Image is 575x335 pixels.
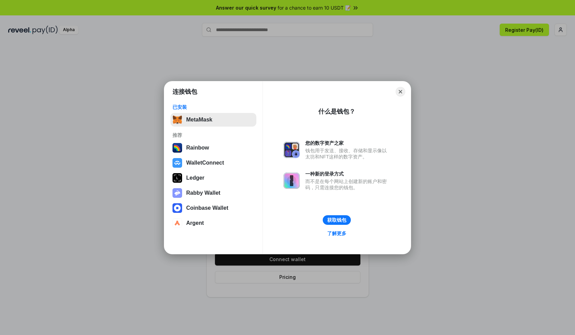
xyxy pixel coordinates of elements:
[170,201,256,215] button: Coinbase Wallet
[186,220,204,226] div: Argent
[172,88,197,96] h1: 连接钱包
[172,173,182,183] img: svg+xml,%3Csvg%20xmlns%3D%22http%3A%2F%2Fwww.w3.org%2F2000%2Fsvg%22%20width%3D%2228%22%20height%3...
[186,117,212,123] div: MetaMask
[283,172,300,189] img: svg+xml,%3Csvg%20xmlns%3D%22http%3A%2F%2Fwww.w3.org%2F2000%2Fsvg%22%20fill%3D%22none%22%20viewBox...
[186,160,224,166] div: WalletConnect
[186,190,220,196] div: Rabby Wallet
[170,171,256,185] button: Ledger
[305,178,390,191] div: 而不是在每个网站上创建新的账户和密码，只需连接您的钱包。
[172,143,182,153] img: svg+xml,%3Csvg%20width%3D%22120%22%20height%3D%22120%22%20viewBox%3D%220%200%20120%20120%22%20fil...
[283,142,300,158] img: svg+xml,%3Csvg%20xmlns%3D%22http%3A%2F%2Fwww.w3.org%2F2000%2Fsvg%22%20fill%3D%22none%22%20viewBox...
[172,115,182,125] img: svg+xml,%3Csvg%20fill%3D%22none%22%20height%3D%2233%22%20viewBox%3D%220%200%2035%2033%22%20width%...
[323,229,350,238] a: 了解更多
[172,218,182,228] img: svg+xml,%3Csvg%20width%3D%2228%22%20height%3D%2228%22%20viewBox%3D%220%200%2028%2028%22%20fill%3D...
[318,107,355,116] div: 什么是钱包？
[305,140,390,146] div: 您的数字资产之家
[170,186,256,200] button: Rabby Wallet
[186,145,209,151] div: Rainbow
[327,230,346,236] div: 了解更多
[305,147,390,160] div: 钱包用于发送、接收、存储和显示像以太坊和NFT这样的数字资产。
[170,141,256,155] button: Rainbow
[172,188,182,198] img: svg+xml,%3Csvg%20xmlns%3D%22http%3A%2F%2Fwww.w3.org%2F2000%2Fsvg%22%20fill%3D%22none%22%20viewBox...
[172,158,182,168] img: svg+xml,%3Csvg%20width%3D%2228%22%20height%3D%2228%22%20viewBox%3D%220%200%2028%2028%22%20fill%3D...
[323,215,351,225] button: 获取钱包
[327,217,346,223] div: 获取钱包
[170,113,256,127] button: MetaMask
[170,216,256,230] button: Argent
[172,132,254,138] div: 推荐
[170,156,256,170] button: WalletConnect
[172,203,182,213] img: svg+xml,%3Csvg%20width%3D%2228%22%20height%3D%2228%22%20viewBox%3D%220%200%2028%2028%22%20fill%3D...
[172,104,254,110] div: 已安装
[186,205,228,211] div: Coinbase Wallet
[305,171,390,177] div: 一种新的登录方式
[186,175,204,181] div: Ledger
[396,87,405,96] button: Close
